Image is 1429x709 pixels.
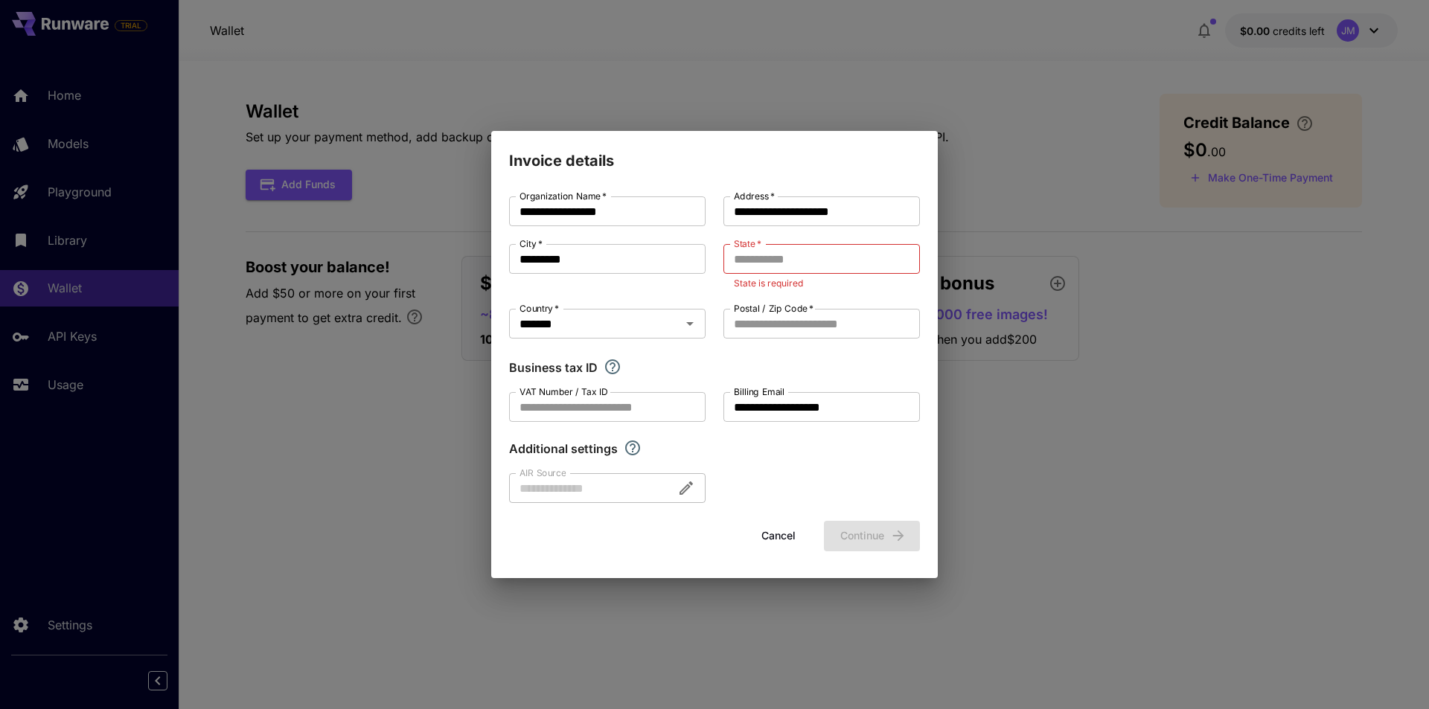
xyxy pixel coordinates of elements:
svg: Explore additional customization settings [624,439,642,457]
label: Organization Name [520,190,607,202]
button: Open [680,313,700,334]
label: Postal / Zip Code [734,302,813,315]
label: VAT Number / Tax ID [520,385,608,398]
h2: Invoice details [491,131,938,173]
label: Country [520,302,559,315]
svg: If you are a business tax registrant, please enter your business tax ID here. [604,358,621,376]
label: State [734,237,761,250]
p: Additional settings [509,440,618,458]
label: Address [734,190,775,202]
p: Business tax ID [509,359,598,376]
label: Billing Email [734,385,784,398]
button: Cancel [745,521,812,551]
label: City [520,237,543,250]
label: AIR Source [520,466,566,479]
p: State is required [734,276,909,291]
